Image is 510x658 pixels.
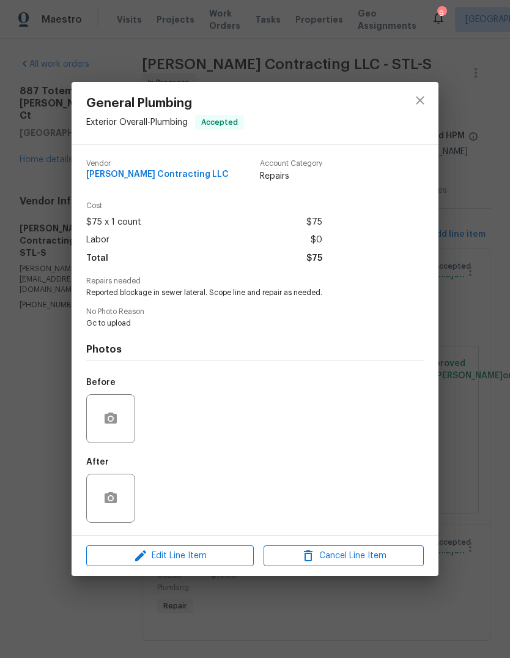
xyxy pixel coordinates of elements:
button: close [405,86,435,115]
span: Cancel Line Item [267,548,420,564]
span: Labor [86,231,109,249]
span: $75 [306,250,322,267]
span: Account Category [260,160,322,168]
span: Gc to upload [86,318,390,329]
div: 9 [437,7,446,20]
h4: Photos [86,343,424,356]
span: Total [86,250,108,267]
span: Accepted [196,116,243,129]
span: Repairs [260,170,322,182]
h5: Before [86,378,116,387]
button: Cancel Line Item [264,545,424,567]
button: Edit Line Item [86,545,254,567]
span: Exterior Overall - Plumbing [86,118,188,127]
span: Vendor [86,160,229,168]
span: [PERSON_NAME] Contracting LLC [86,170,229,179]
span: Cost [86,202,322,210]
span: $75 x 1 count [86,214,141,231]
span: No Photo Reason [86,308,424,316]
span: $75 [306,214,322,231]
span: Repairs needed [86,277,424,285]
span: $0 [311,231,322,249]
span: Reported blockage in sewer lateral. Scope line and repair as needed. [86,288,390,298]
span: Edit Line Item [90,548,250,564]
h5: After [86,458,109,466]
span: General Plumbing [86,97,244,110]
